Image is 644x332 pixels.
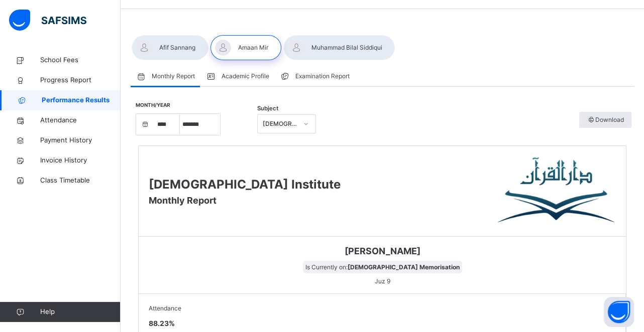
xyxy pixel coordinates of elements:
span: Examination Report [295,72,350,81]
span: Is Currently on: [303,261,462,273]
div: [DEMOGRAPHIC_DATA] Memorisation [263,119,297,128]
span: Download [587,115,624,124]
button: Open asap [604,297,634,327]
span: Help [40,307,120,317]
span: Performance Results [42,95,121,105]
span: Class Timetable [40,176,121,186]
span: Academic Profile [222,72,269,81]
span: Progress Report [40,75,121,85]
span: [DEMOGRAPHIC_DATA] Institute [149,177,341,192]
span: 88.23 % [149,319,175,327]
span: Month/Year [136,102,170,108]
span: Attendance [40,115,121,125]
span: School Fees [40,55,121,65]
b: [DEMOGRAPHIC_DATA] Memorisation [348,263,460,271]
span: Attendance [149,304,615,313]
img: safsims [9,10,86,31]
span: Payment History [40,135,121,145]
span: Juz 9 [372,275,393,287]
img: Darul Quran Institute [498,156,616,226]
span: Monthly Report [152,72,195,81]
span: Monthly Report [149,195,217,206]
span: [PERSON_NAME] [146,244,618,258]
span: Subject [257,104,278,113]
span: Invoice History [40,155,121,165]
